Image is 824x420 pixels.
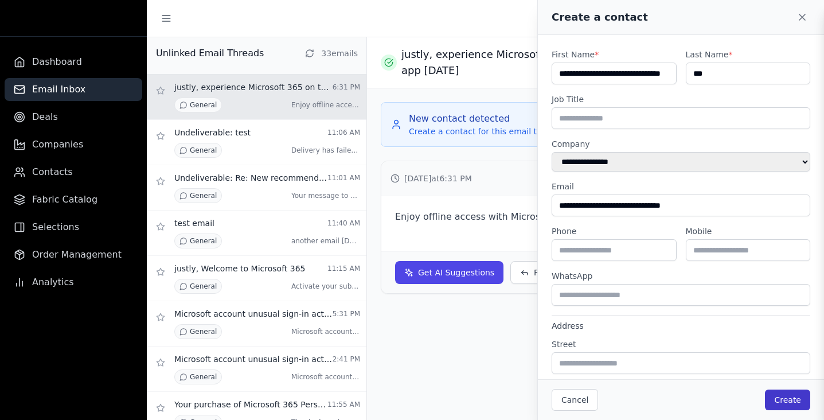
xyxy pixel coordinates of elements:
[395,210,796,238] p: Enjoy offline access with Microsoft 365 mobile ͏ ‌ ͏ ‌ ͏ ‌ ͏ ‌ ͏ ‌ ͏ ‌ ͏ ‌ ͏ ‌ ͏ ‌ ͏ ‌ ͏ ‌ ͏ ‌ ͏ ...
[327,128,360,137] div: 11:06 AM
[174,353,333,365] p: Microsoft account unusual sign-in activity
[291,100,360,110] p: Enjoy offline access with [PERSON_NAME] ...
[321,48,358,59] span: 33 email s
[552,138,810,150] label: Company
[291,191,360,200] p: Your message to MSSecurity-nor ...
[32,138,83,151] span: Companies
[174,308,333,320] p: Microsoft account unusual sign-in activity
[174,263,306,274] p: justly, Welcome to Microsoft 365
[174,217,214,229] p: test email
[190,327,217,336] span: General
[174,399,327,410] p: Your purchase of Microsoft 365 Personal has been processed
[552,225,677,237] label: Phone
[5,188,142,211] a: Fabric Catalog
[5,106,142,129] a: Deals
[32,110,58,124] span: Deals
[327,400,360,409] div: 11:55 AM
[5,133,142,156] a: Companies
[327,219,360,228] div: 11:40 AM
[395,261,503,284] button: Get AI Suggestions
[291,236,360,246] p: another email [DATE], 22 Se ...
[409,126,560,137] p: Create a contact for this email thread
[401,46,743,79] h2: justly, experience Microsoft 365 on the go; Download the mobile app [DATE]
[174,81,333,93] p: justly, experience Microsoft 365 on the go; Download the mobile app [DATE]
[552,181,810,192] label: Email
[404,173,472,184] span: [DATE] at 6:31 PM
[5,78,142,101] a: Email Inbox
[686,225,811,237] label: Mobile
[156,8,177,29] button: Toggle sidebar
[190,146,217,155] span: General
[32,248,122,262] span: Order Management
[156,46,264,60] h2: Unlinked Email Threads
[32,275,74,289] span: Analytics
[409,112,560,126] p: New contact detected
[32,220,79,234] span: Selections
[190,282,217,291] span: General
[291,372,360,382] p: Microsoft account Unusual sig ...
[174,172,327,184] p: Undeliverable: Re: New recommendation available for Default Directory
[5,216,142,239] a: Selections
[327,264,360,273] div: 11:15 AM
[190,100,217,110] span: General
[190,191,217,200] span: General
[32,193,97,207] span: Fabric Catalog
[552,49,677,60] label: First Name
[32,165,73,179] span: Contacts
[686,49,811,60] label: Last Name
[552,339,810,350] label: Street
[32,55,82,69] span: Dashboard
[510,261,566,284] button: Reply
[333,355,360,364] div: 2:41 PM
[552,389,598,411] button: Cancel
[333,309,360,318] div: 5:31 PM
[291,282,360,291] p: Activate your subscription and ...
[174,127,251,138] p: Undeliverable: test
[5,161,142,184] a: Contacts
[552,270,810,282] label: WhatsApp
[5,271,142,294] a: Analytics
[552,94,810,105] label: Job Title
[291,146,360,155] p: Delivery has failed to these r ...
[5,243,142,266] a: Order Management
[190,372,217,382] span: General
[765,390,810,410] button: Create
[190,236,217,246] span: General
[552,320,810,332] h3: Address
[291,327,360,336] p: Microsoft account Unusual sig ...
[333,83,360,92] div: 6:31 PM
[32,83,85,96] span: Email Inbox
[5,50,142,73] a: Dashboard
[303,46,317,60] button: Refresh email threads
[327,173,360,182] div: 11:01 AM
